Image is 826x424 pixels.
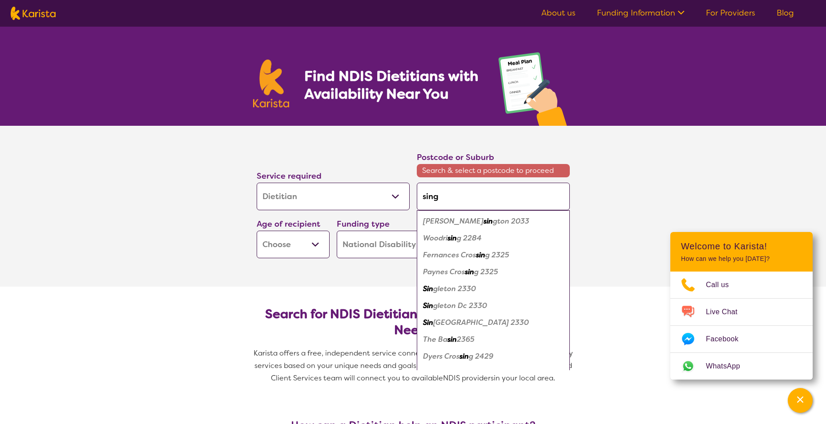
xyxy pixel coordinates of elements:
[777,8,794,18] a: Blog
[421,331,565,348] div: The Basin 2365
[484,368,493,378] em: sin
[681,241,802,252] h2: Welcome to Karista!
[447,335,457,344] em: sin
[421,280,565,297] div: Singleton 2330
[423,301,433,310] em: Sin
[11,7,56,20] img: Karista logo
[493,368,517,378] em: g 2439
[423,318,433,327] em: Sin
[337,219,390,229] label: Funding type
[462,373,494,383] span: providers
[254,348,575,383] span: Karista offers a free, independent service connecting you with Dietitians and other disability se...
[421,264,565,280] div: Paynes Crossing 2325
[433,318,529,327] em: [GEOGRAPHIC_DATA] 2330
[485,250,509,260] em: g 2325
[681,255,802,263] p: How can we help you [DATE]?
[484,216,493,226] em: sin
[788,388,813,413] button: Channel Menu
[469,352,493,361] em: g 2429
[423,352,459,361] em: Dyers Cros
[457,335,475,344] em: 2365
[423,267,465,276] em: Paynes Cros
[423,335,447,344] em: The Ba
[421,297,565,314] div: Singleton Dc 2330
[421,230,565,247] div: Woodrising 2284
[493,216,529,226] em: gton 2033
[423,368,484,378] em: [PERSON_NAME]
[433,284,476,293] em: gleton 2330
[670,232,813,380] div: Channel Menu
[421,213,565,230] div: Kensington 2033
[253,60,290,108] img: Karista logo
[459,352,469,361] em: sin
[476,250,485,260] em: sin
[257,171,322,181] label: Service required
[706,305,748,319] span: Live Chat
[417,183,570,210] input: Type
[447,233,457,243] em: sin
[496,48,573,126] img: dietitian
[706,278,740,292] span: Call us
[494,373,555,383] span: in your local area.
[257,219,320,229] label: Age of recipient
[423,250,476,260] em: Fernances Cros
[421,314,565,331] div: Singleton Heights 2330
[541,8,576,18] a: About us
[457,233,482,243] em: g 2284
[423,216,484,226] em: [PERSON_NAME]
[421,365,565,382] div: Logans Crossing 2439
[423,284,433,293] em: Sin
[417,152,494,163] label: Postcode or Suburb
[706,360,751,373] span: WhatsApp
[597,8,685,18] a: Funding Information
[706,332,749,346] span: Facebook
[421,348,565,365] div: Dyers Crossing 2429
[304,67,480,103] h1: Find NDIS Dietitians with Availability Near You
[433,301,487,310] em: gleton Dc 2330
[474,267,498,276] em: g 2325
[264,306,563,338] h2: Search for NDIS Dietitians by Location & Specific Needs
[417,164,570,177] span: Search & select a postcode to proceed
[465,267,474,276] em: sin
[706,8,755,18] a: For Providers
[670,272,813,380] ul: Choose channel
[670,353,813,380] a: Web link opens in a new tab.
[423,233,447,243] em: Woodri
[443,373,460,383] span: NDIS
[421,247,565,264] div: Fernances Crossing 2325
